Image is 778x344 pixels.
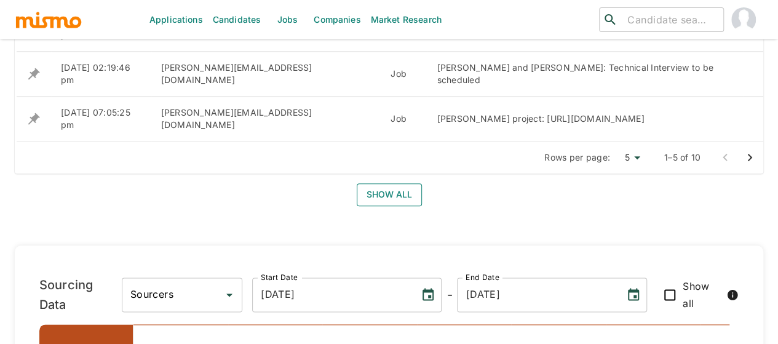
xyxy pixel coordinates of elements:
[737,145,762,170] button: Go to next page
[447,285,452,305] h6: -
[51,97,151,142] td: [DATE] 07:05:25 pm
[683,278,723,312] span: Show all
[151,52,381,97] td: [PERSON_NAME][EMAIL_ADDRESS][DOMAIN_NAME]
[622,11,718,28] input: Candidate search
[252,278,411,312] input: MM/DD/YYYY
[621,282,646,307] button: Choose date, selected date is Sep 3, 2025
[437,113,734,125] div: [PERSON_NAME] project: [URL][DOMAIN_NAME]
[15,10,82,29] img: logo
[466,272,499,282] label: End Date
[381,52,427,97] td: Job
[437,62,734,86] div: [PERSON_NAME] and [PERSON_NAME]: Technical Interview to be scheduled
[151,97,381,142] td: [PERSON_NAME][EMAIL_ADDRESS][DOMAIN_NAME]
[381,97,427,142] td: Job
[221,286,238,303] button: Open
[726,289,739,301] svg: When checked, all metrics, including those with zero values, will be displayed.
[357,183,422,206] button: Show all
[664,151,701,164] p: 1–5 of 10
[457,278,616,312] input: MM/DD/YYYY
[544,151,610,164] p: Rows per page:
[39,275,122,314] h6: Sourcing Data
[416,282,440,307] button: Choose date, selected date is Aug 28, 2025
[615,149,645,167] div: 5
[51,52,151,97] td: [DATE] 02:19:46 pm
[261,272,298,282] label: Start Date
[731,7,756,32] img: Maia Reyes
